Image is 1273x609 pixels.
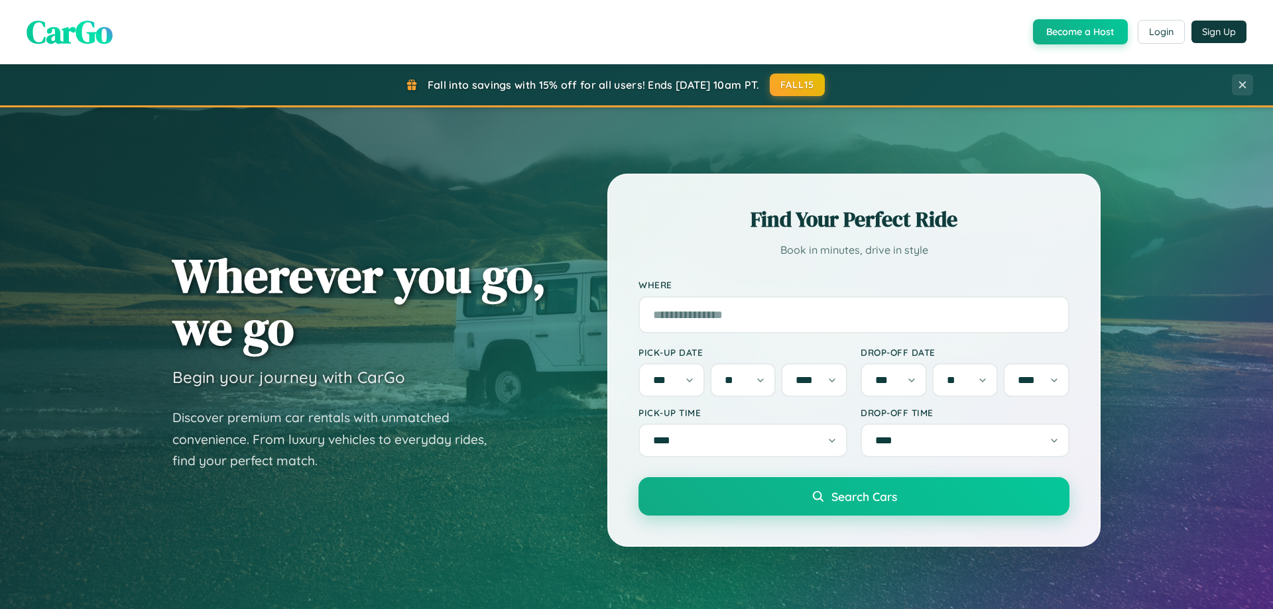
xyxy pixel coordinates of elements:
span: Fall into savings with 15% off for all users! Ends [DATE] 10am PT. [428,78,760,91]
p: Book in minutes, drive in style [638,241,1069,260]
h1: Wherever you go, we go [172,249,546,354]
p: Discover premium car rentals with unmatched convenience. From luxury vehicles to everyday rides, ... [172,407,504,472]
button: Become a Host [1033,19,1128,44]
label: Drop-off Time [861,407,1069,418]
h3: Begin your journey with CarGo [172,367,405,387]
button: Sign Up [1191,21,1246,43]
button: Search Cars [638,477,1069,516]
label: Drop-off Date [861,347,1069,358]
span: CarGo [27,10,113,54]
h2: Find Your Perfect Ride [638,205,1069,234]
label: Pick-up Time [638,407,847,418]
button: Login [1138,20,1185,44]
label: Pick-up Date [638,347,847,358]
label: Where [638,280,1069,291]
button: FALL15 [770,74,825,96]
span: Search Cars [831,489,897,504]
